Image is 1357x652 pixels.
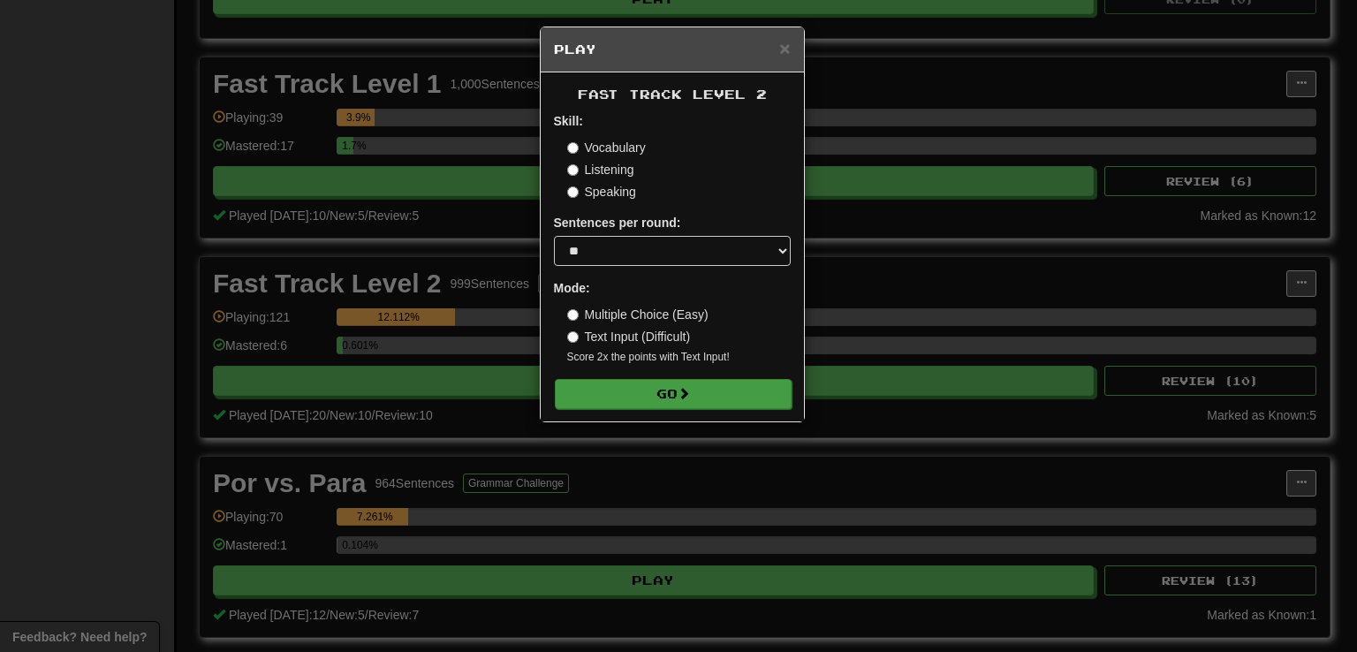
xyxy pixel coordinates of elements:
label: Speaking [567,183,636,201]
label: Listening [567,161,634,178]
button: Go [555,379,792,409]
span: × [779,38,790,58]
label: Multiple Choice (Easy) [567,306,709,323]
strong: Mode: [554,281,590,295]
h5: Play [554,41,791,58]
span: Fast Track Level 2 [578,87,767,102]
input: Speaking [567,186,579,198]
input: Vocabulary [567,142,579,154]
input: Listening [567,164,579,176]
strong: Skill: [554,114,583,128]
label: Vocabulary [567,139,646,156]
button: Close [779,39,790,57]
small: Score 2x the points with Text Input ! [567,350,791,365]
label: Sentences per round: [554,214,681,231]
input: Text Input (Difficult) [567,331,579,343]
input: Multiple Choice (Easy) [567,309,579,321]
label: Text Input (Difficult) [567,328,691,345]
